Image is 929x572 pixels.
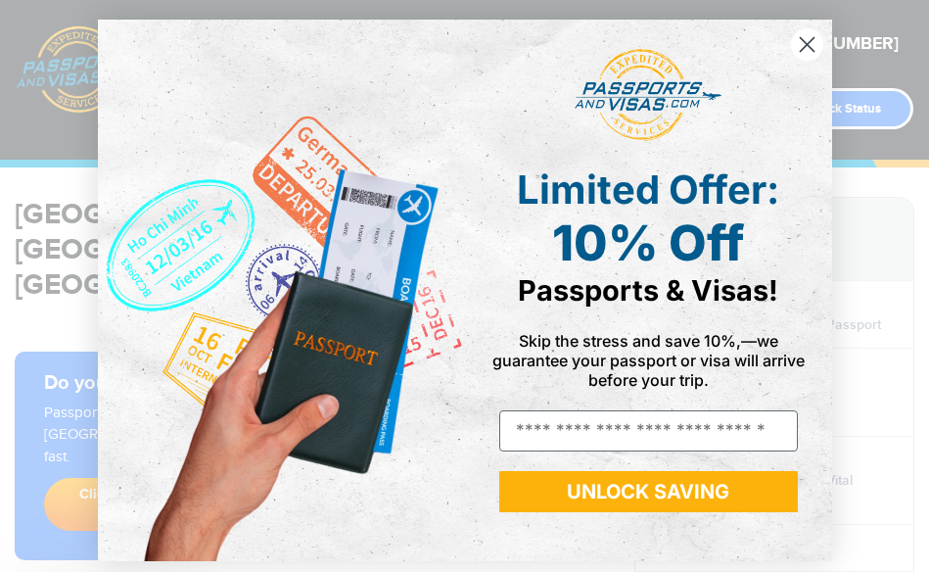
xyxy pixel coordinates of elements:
img: passports and visas [575,49,721,141]
span: Limited Offer: [517,166,779,214]
button: Close dialog [790,27,824,62]
img: de9cda0d-0715-46ca-9a25-073762a91ba7.png [98,20,465,561]
span: Passports & Visas! [518,273,778,308]
span: 10% Off [552,214,744,272]
iframe: Intercom live chat [862,505,909,552]
span: Skip the stress and save 10%,—we guarantee your passport or visa will arrive before your trip. [492,331,805,390]
button: UNLOCK SAVING [499,471,798,512]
